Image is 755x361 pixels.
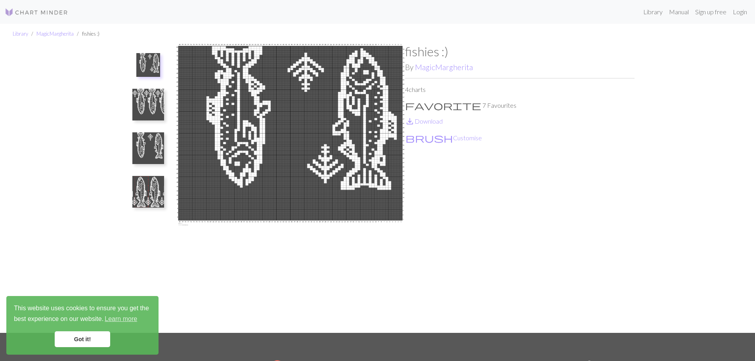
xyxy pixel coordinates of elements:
a: Login [730,4,750,20]
li: fishies :) [74,30,99,38]
button: CustomiseCustomise [405,133,482,143]
div: cookieconsent [6,296,159,355]
p: 7 Favourites [405,101,635,110]
h1: fishies :) [405,44,635,59]
h2: By [405,63,635,72]
a: MagicMargherita [36,31,74,37]
a: dismiss cookie message [55,331,110,347]
span: This website uses cookies to ensure you get the best experience on our website. [14,304,151,325]
a: Sign up free [692,4,730,20]
i: Favourite [405,101,481,110]
span: brush [405,132,453,143]
i: Download [405,117,415,126]
img: right side up [132,132,164,164]
img: layout right side up [132,176,164,208]
p: 4 charts [405,85,635,94]
i: Customise [405,133,453,143]
a: Library [13,31,28,37]
img: fishies :) [136,53,160,77]
img: fishies :) [176,44,405,333]
img: Logo [5,8,68,17]
a: MagicMargherita [415,63,473,72]
span: save_alt [405,116,415,127]
a: learn more about cookies [103,313,138,325]
a: Manual [666,4,692,20]
a: DownloadDownload [405,117,443,125]
span: favorite [405,100,481,111]
a: Library [640,4,666,20]
img: layout upside down [132,89,164,120]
